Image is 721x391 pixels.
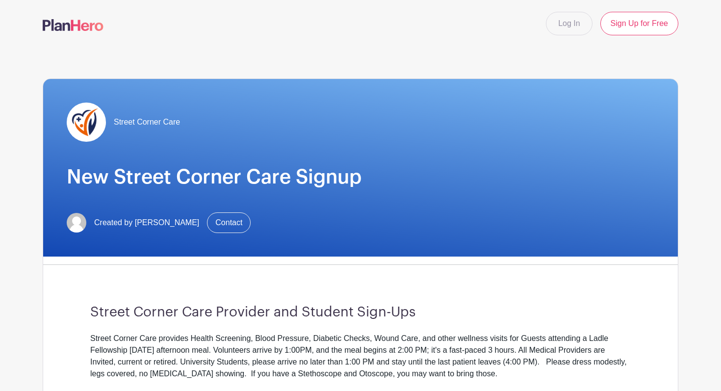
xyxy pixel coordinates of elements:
[67,165,654,189] h1: New Street Corner Care Signup
[207,212,251,233] a: Contact
[90,333,631,380] div: Street Corner Care provides Health Screening, Blood Pressure, Diabetic Checks, Wound Care, and ot...
[114,116,180,128] span: Street Corner Care
[90,304,631,321] h3: Street Corner Care Provider and Student Sign-Ups
[546,12,592,35] a: Log In
[43,19,103,31] img: logo-507f7623f17ff9eddc593b1ce0a138ce2505c220e1c5a4e2b4648c50719b7d32.svg
[67,213,86,233] img: default-ce2991bfa6775e67f084385cd625a349d9dcbb7a52a09fb2fda1e96e2d18dcdb.png
[67,103,106,142] img: SCC%20PlanHero.png
[94,217,199,229] span: Created by [PERSON_NAME]
[600,12,678,35] a: Sign Up for Free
